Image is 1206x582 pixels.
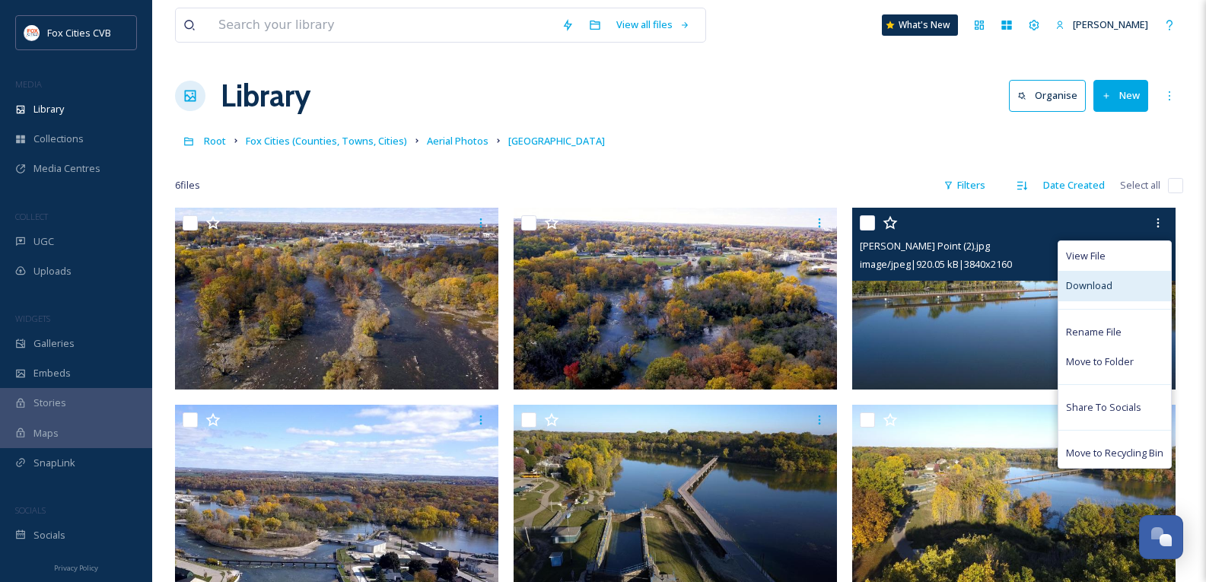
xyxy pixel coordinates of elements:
[33,528,65,542] span: Socials
[1066,325,1122,339] span: Rename File
[33,426,59,440] span: Maps
[860,257,1012,271] span: image/jpeg | 920.05 kB | 3840 x 2160
[211,8,554,42] input: Search your library
[1066,249,1106,263] span: View File
[1093,80,1148,111] button: New
[1009,80,1093,111] a: Organise
[609,10,698,40] a: View all files
[1009,80,1086,111] button: Organise
[33,234,54,249] span: UGC
[1066,355,1134,369] span: Move to Folder
[15,313,50,324] span: WIDGETS
[1036,170,1112,200] div: Date Created
[204,134,226,148] span: Root
[33,336,75,351] span: Galleries
[860,239,990,253] span: [PERSON_NAME] Point (2).jpg
[15,504,46,516] span: SOCIALS
[1139,515,1183,559] button: Open Chat
[221,73,310,119] a: Library
[204,132,226,150] a: Root
[1066,278,1112,293] span: Download
[15,78,42,90] span: MEDIA
[33,366,71,380] span: Embeds
[54,563,98,573] span: Privacy Policy
[427,132,488,150] a: Aerial Photos
[33,161,100,176] span: Media Centres
[246,134,407,148] span: Fox Cities (Counties, Towns, Cities)
[54,558,98,576] a: Privacy Policy
[936,170,993,200] div: Filters
[246,132,407,150] a: Fox Cities (Counties, Towns, Cities)
[1066,446,1163,460] span: Move to Recycling Bin
[1048,10,1156,40] a: [PERSON_NAME]
[1120,178,1160,192] span: Select all
[47,26,111,40] span: Fox Cities CVB
[1066,400,1141,415] span: Share To Socials
[15,211,48,222] span: COLLECT
[33,102,64,116] span: Library
[175,178,200,192] span: 6 file s
[508,132,605,150] a: [GEOGRAPHIC_DATA]
[33,456,75,470] span: SnapLink
[882,14,958,36] a: What's New
[33,396,66,410] span: Stories
[852,208,1176,390] img: Nelson Point (2).jpg
[514,208,837,390] img: 1000 Islands (3).jpg
[427,134,488,148] span: Aerial Photos
[24,25,40,40] img: images.png
[175,208,498,390] img: 1000 Islands (2).jpg
[1073,17,1148,31] span: [PERSON_NAME]
[33,132,84,146] span: Collections
[33,264,72,278] span: Uploads
[508,134,605,148] span: [GEOGRAPHIC_DATA]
